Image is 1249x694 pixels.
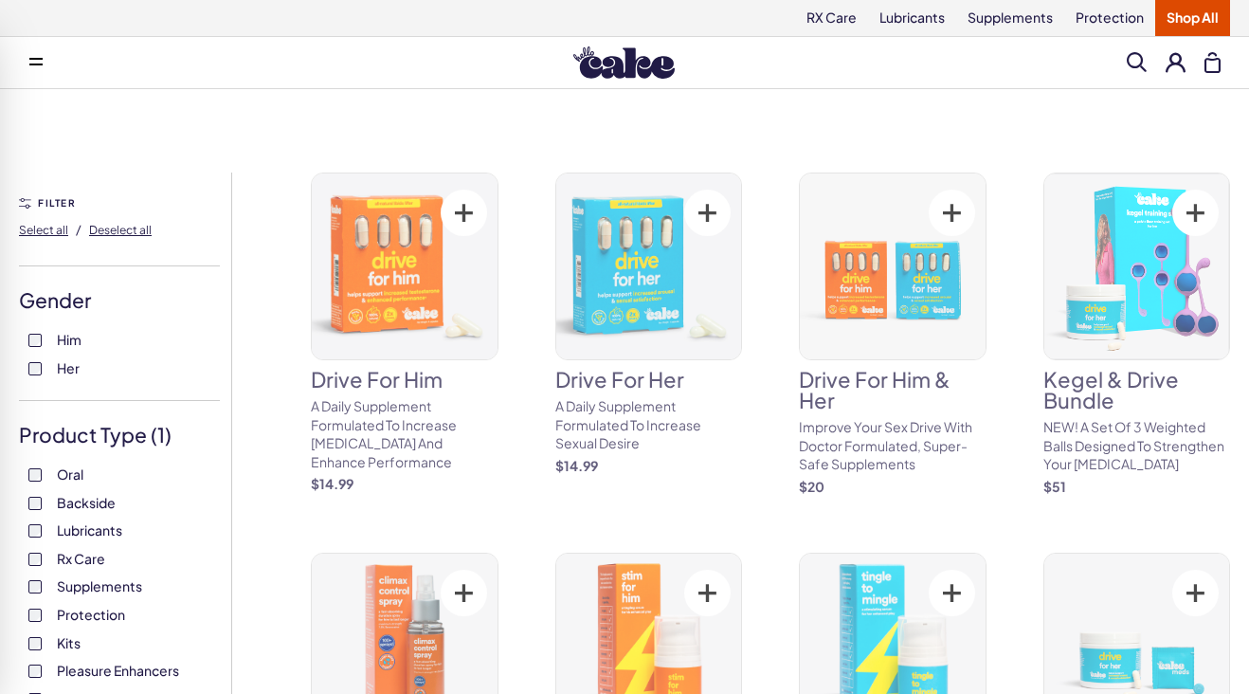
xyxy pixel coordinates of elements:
h3: drive for her [555,369,743,390]
strong: $ 14.99 [555,457,598,474]
input: Her [28,362,42,375]
input: Pleasure Enhancers [28,665,42,678]
span: Her [57,356,80,380]
span: Select all [19,223,68,237]
p: NEW! A set of 3 weighted balls designed to strengthen your [MEDICAL_DATA] [1043,418,1231,474]
input: Kits [28,637,42,650]
span: Backside [57,490,116,515]
input: Him [28,334,42,347]
a: Kegel & Drive BundleKegel & Drive BundleNEW! A set of 3 weighted balls designed to strengthen you... [1043,173,1231,496]
h3: drive for him & her [799,369,987,411]
p: Improve your sex drive with doctor formulated, super-safe supplements [799,418,987,474]
input: Rx Care [28,553,42,566]
strong: $ 51 [1043,478,1066,495]
img: Hello Cake [573,46,675,79]
strong: $ 20 [799,478,824,495]
a: drive for herdrive for herA daily supplement formulated to increase sexual desire$14.99 [555,173,743,475]
input: Protection [28,609,42,622]
input: Supplements [28,580,42,594]
span: / [76,221,81,238]
span: Protection [57,602,125,627]
button: Deselect all [89,214,152,245]
p: A daily supplement formulated to increase sexual desire [555,397,743,453]
span: Supplements [57,574,142,598]
a: drive for himdrive for himA daily supplement formulated to increase [MEDICAL_DATA] and enhance pe... [311,173,498,494]
span: Lubricants [57,518,122,542]
img: drive for him & her [800,173,986,359]
span: Him [57,327,81,352]
input: Backside [28,497,42,510]
input: Lubricants [28,524,42,538]
img: Kegel & Drive Bundle [1044,173,1230,359]
h3: drive for him [311,369,498,390]
span: Pleasure Enhancers [57,658,179,683]
span: Kits [57,630,81,655]
strong: $ 14.99 [311,475,353,492]
img: drive for her [556,173,742,359]
span: Deselect all [89,223,152,237]
a: drive for him & herdrive for him & herImprove your sex drive with doctor formulated, super-safe s... [799,173,987,496]
img: drive for him [312,173,498,359]
p: A daily supplement formulated to increase [MEDICAL_DATA] and enhance performance [311,397,498,471]
span: Oral [57,462,83,486]
h3: Kegel & Drive Bundle [1043,369,1231,411]
button: Select all [19,214,68,245]
span: Rx Care [57,546,105,571]
input: Oral [28,468,42,482]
